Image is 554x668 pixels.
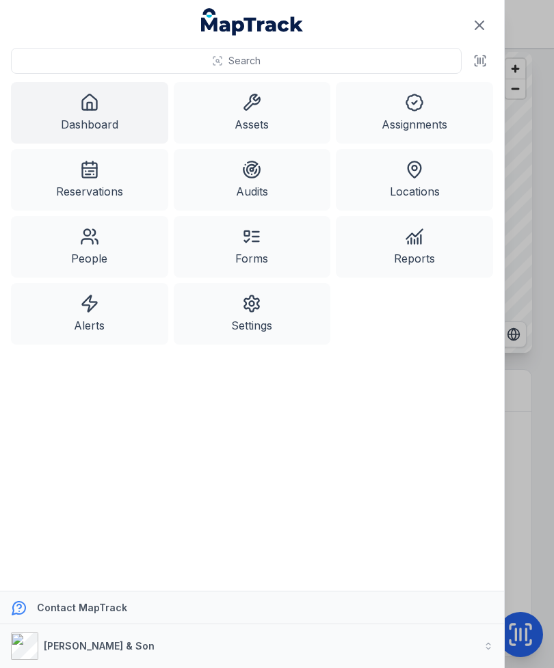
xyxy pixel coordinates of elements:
a: Settings [174,283,331,345]
strong: Contact MapTrack [37,602,127,613]
a: Reservations [11,149,168,211]
a: Dashboard [11,82,168,144]
a: MapTrack [201,8,304,36]
a: Locations [336,149,493,211]
a: Forms [174,216,331,278]
span: Search [228,54,261,68]
a: Assets [174,82,331,144]
button: Close navigation [465,11,494,40]
strong: [PERSON_NAME] & Son [44,640,155,652]
a: Assignments [336,82,493,144]
button: Search [11,48,462,74]
a: Audits [174,149,331,211]
a: Reports [336,216,493,278]
a: People [11,216,168,278]
a: Alerts [11,283,168,345]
